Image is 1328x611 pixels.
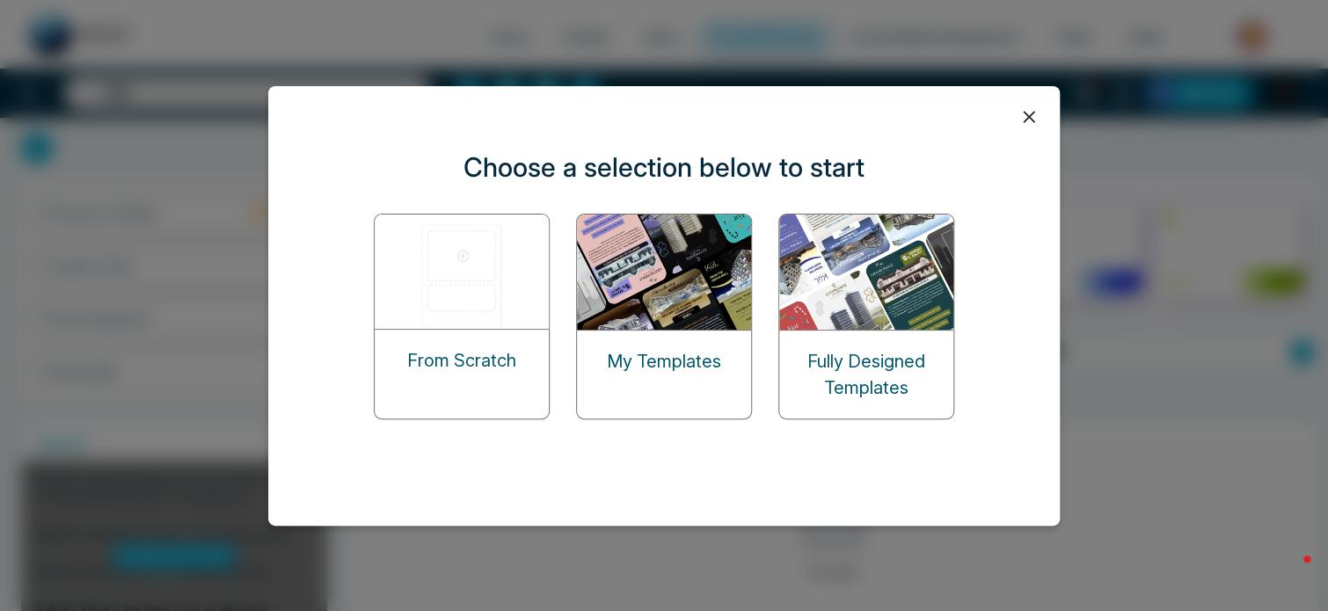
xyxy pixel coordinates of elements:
[1268,551,1310,593] iframe: Intercom live chat
[779,215,955,330] img: designed-templates.png
[607,348,721,375] p: My Templates
[463,148,865,187] p: Choose a selection below to start
[407,347,516,374] p: From Scratch
[779,348,953,401] p: Fully Designed Templates
[577,215,753,330] img: my-templates.png
[375,215,551,329] img: start-from-scratch.png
